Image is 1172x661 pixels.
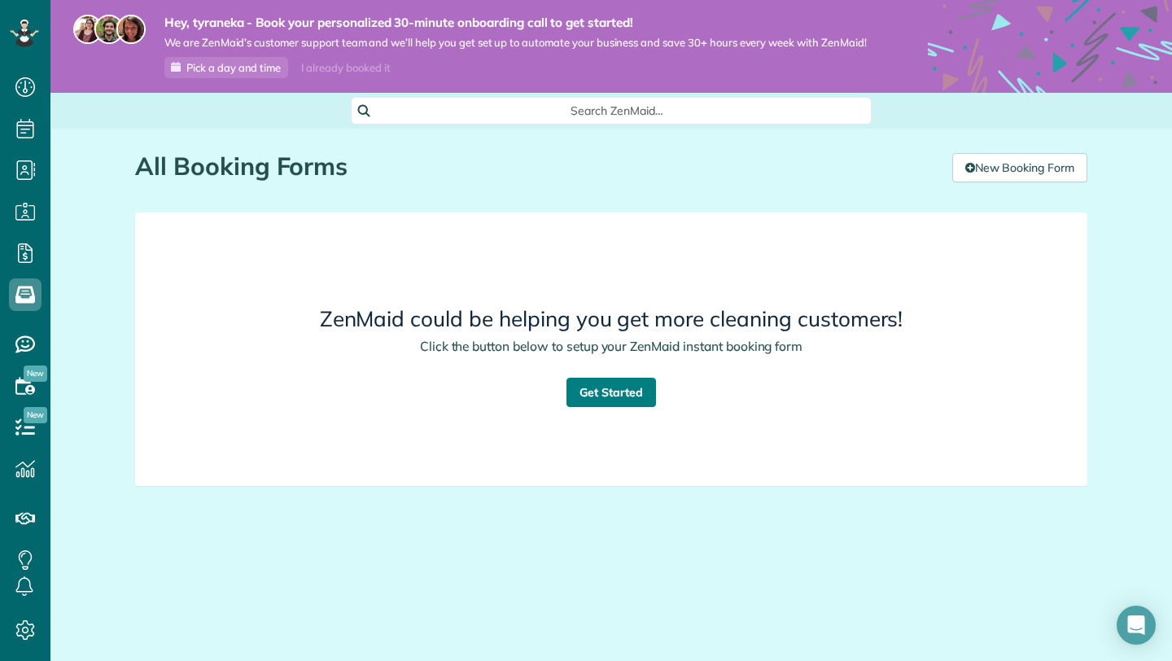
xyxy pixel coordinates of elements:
[227,308,995,331] h3: ZenMaid could be helping you get more cleaning customers!
[164,57,288,78] a: Pick a day and time
[24,366,47,382] span: New
[73,15,103,44] img: maria-72a9807cf96188c08ef61303f053569d2e2a8a1cde33d635c8a3ac13582a053d.jpg
[164,36,867,50] span: We are ZenMaid’s customer support team and we’ll help you get set up to automate your business an...
[952,153,1087,182] a: New Booking Form
[1117,606,1156,645] div: Open Intercom Messenger
[94,15,124,44] img: jorge-587dff0eeaa6aab1f244e6dc62b8924c3b6ad411094392a53c71c6c4a576187d.jpg
[291,58,400,78] div: I already booked it
[164,15,867,31] strong: Hey, tyraneka - Book your personalized 30-minute onboarding call to get started!
[186,61,281,74] span: Pick a day and time
[135,153,940,180] h1: All Booking Forms
[24,407,47,423] span: New
[116,15,146,44] img: michelle-19f622bdf1676172e81f8f8fba1fb50e276960ebfe0243fe18214015130c80e4.jpg
[227,339,995,353] h4: Click the button below to setup your ZenMaid instant booking form
[566,378,656,407] a: Get Started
